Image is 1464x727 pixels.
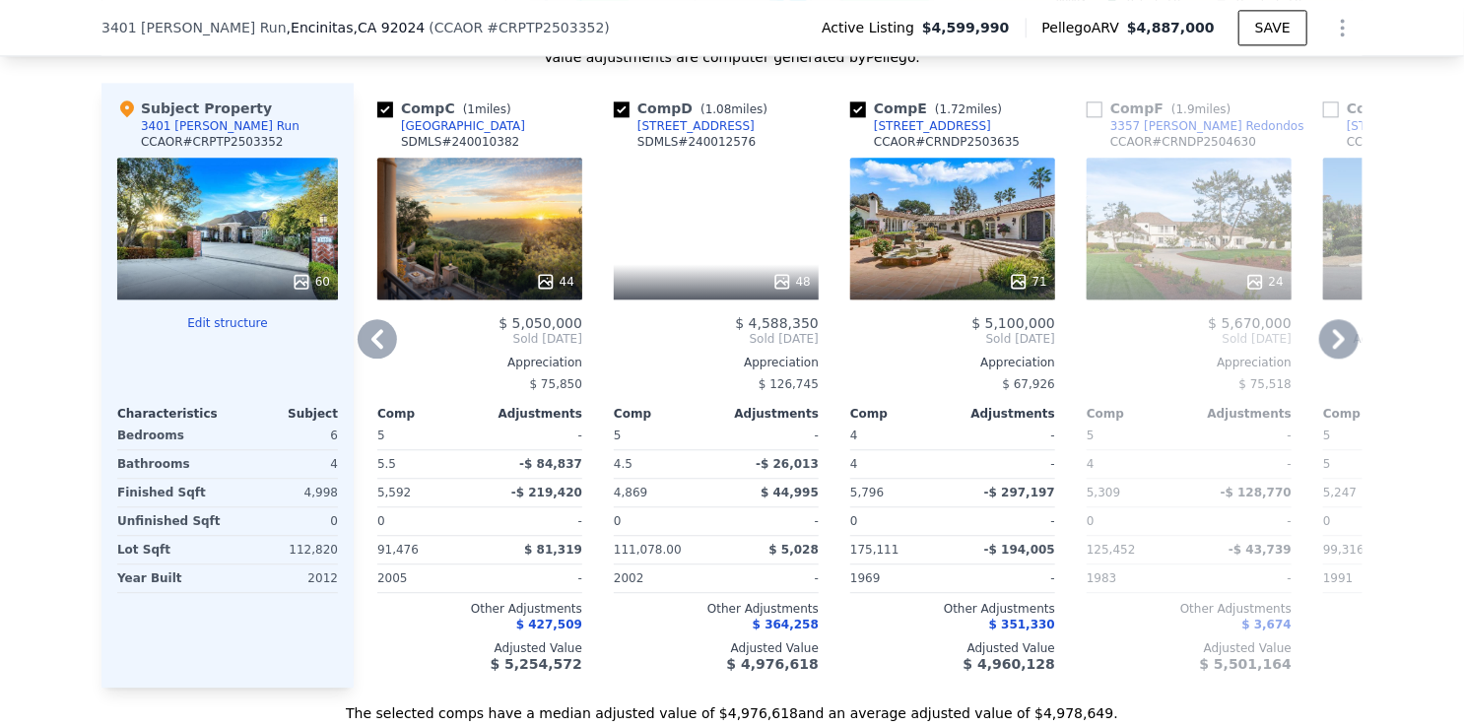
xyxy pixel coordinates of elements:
span: $ 126,745 [759,377,819,391]
div: 5.5 [377,450,476,478]
span: 1.08 [705,102,732,116]
span: , CA 92024 [354,20,426,35]
div: 0 [232,507,338,535]
span: ( miles) [927,102,1010,116]
span: 175,111 [850,543,899,557]
div: Other Adjustments [850,601,1055,617]
div: Adjusted Value [1087,640,1292,656]
div: 4 [850,450,949,478]
div: - [957,422,1055,449]
span: 0 [1323,514,1331,528]
div: 2002 [614,564,712,592]
div: Comp F [1087,99,1239,118]
div: Finished Sqft [117,479,224,506]
button: Show Options [1323,8,1363,47]
div: Comp [377,406,480,422]
div: 112,820 [232,536,338,563]
div: CCAOR # CRPTP2503352 [141,134,284,150]
div: 71 [1009,272,1047,292]
div: Comp [850,406,953,422]
div: - [1193,507,1292,535]
span: 5 [377,429,385,442]
span: 5,796 [850,486,884,499]
a: [GEOGRAPHIC_DATA] [377,118,525,134]
div: Appreciation [1087,355,1292,370]
span: $ 4,976,618 [727,656,819,672]
div: Bathrooms [117,450,224,478]
span: 91,476 [377,543,419,557]
div: Comp D [614,99,775,118]
div: Characteristics [117,406,228,422]
button: SAVE [1238,10,1307,45]
div: CCAOR # CRNDP2503635 [874,134,1020,150]
span: 4 [850,429,858,442]
div: Appreciation [614,355,819,370]
div: Adjustments [480,406,582,422]
span: $ 4,588,350 [735,315,819,331]
div: Year Built [117,564,224,592]
div: Subject [228,406,338,422]
span: -$ 297,197 [984,486,1055,499]
div: - [957,507,1055,535]
div: Lot Sqft [117,536,224,563]
div: 4 [232,450,338,478]
div: SDMLS # 240012576 [637,134,756,150]
div: Adjustments [716,406,819,422]
span: $4,599,990 [922,18,1010,37]
div: 2005 [377,564,476,592]
div: Appreciation [850,355,1055,370]
div: Comp [1323,406,1426,422]
div: The selected comps have a median adjusted value of $4,976,618 and an average adjusted value of $4... [101,688,1363,723]
span: $ 44,995 [761,486,819,499]
div: Bedrooms [117,422,224,449]
div: Appreciation [377,355,582,370]
div: 24 [1245,272,1284,292]
span: $ 364,258 [753,618,819,631]
div: 5 [1323,450,1422,478]
div: - [720,564,819,592]
span: Sold [DATE] [850,331,1055,347]
span: 4,869 [614,486,647,499]
span: 1.9 [1176,102,1195,116]
span: $ 67,926 [1003,377,1055,391]
div: 48 [772,272,811,292]
div: - [1193,450,1292,478]
span: $ 75,850 [530,377,582,391]
span: $ 351,330 [989,618,1055,631]
span: 5 [1323,429,1331,442]
div: Adjusted Value [614,640,819,656]
span: 5 [1087,429,1095,442]
div: - [484,507,582,535]
span: $ 5,028 [769,543,819,557]
span: $4,887,000 [1127,20,1215,35]
span: 5,247 [1323,486,1357,499]
div: - [720,507,819,535]
span: $ 5,501,164 [1200,656,1292,672]
div: 3357 [PERSON_NAME] Redondos [1110,118,1304,134]
span: 125,452 [1087,543,1136,557]
div: Comp E [850,99,1010,118]
span: 0 [850,514,858,528]
span: 3401 [PERSON_NAME] Run [101,18,287,37]
span: 99,316 [1323,543,1364,557]
a: [STREET_ADDRESS] [1323,118,1464,134]
span: $ 5,100,000 [971,315,1055,331]
div: Unfinished Sqft [117,507,224,535]
div: 1983 [1087,564,1185,592]
span: $ 5,254,572 [491,656,582,672]
span: 5,309 [1087,486,1120,499]
div: 1969 [850,564,949,592]
div: [STREET_ADDRESS] [637,118,755,134]
span: 5,592 [377,486,411,499]
span: 0 [377,514,385,528]
div: ( ) [429,18,610,37]
div: 60 [292,272,330,292]
div: Adjusted Value [850,640,1055,656]
button: Edit structure [117,315,338,331]
span: 111,078.00 [614,543,682,557]
a: [STREET_ADDRESS] [614,118,755,134]
div: 4.5 [614,450,712,478]
span: 0 [614,514,622,528]
span: Pellego ARV [1042,18,1128,37]
span: -$ 194,005 [984,543,1055,557]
